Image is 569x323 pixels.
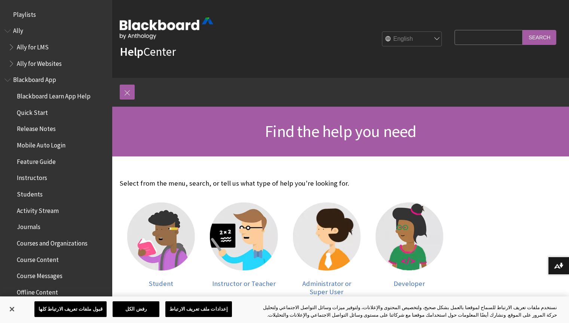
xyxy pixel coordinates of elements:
span: Mobile Auto Login [17,139,65,149]
span: Feature Guide [17,155,56,165]
span: Administrator or Super User [302,279,351,296]
button: إعدادات ملف تعريف الارتباط [165,301,232,317]
span: Course Content [17,253,59,263]
span: Ally for LMS [17,41,49,51]
span: Quick Start [17,106,48,116]
a: HelpCenter [120,44,176,59]
span: Student [149,279,173,288]
select: Site Language Selector [382,32,442,47]
strong: Help [120,44,143,59]
img: Student [127,202,195,270]
span: Course Messages [17,270,62,280]
p: Select from the menu, search, or tell us what type of help you're looking for. [120,179,451,188]
a: Instructor Instructor or Teacher [210,202,278,296]
span: Playlists [13,8,36,18]
img: Instructor [210,202,278,270]
span: Instructors [17,172,47,182]
img: Blackboard by Anthology [120,18,213,39]
button: إغلاق [4,301,20,317]
span: Activity Stream [17,204,59,214]
span: Instructor or Teacher [212,279,276,288]
span: Courses and Organizations [17,237,88,247]
span: Ally [13,25,23,35]
a: Student Student [127,202,195,296]
button: رفض الكل [113,301,159,317]
nav: Book outline for Playlists [4,8,108,21]
nav: Book outline for Anthology Ally Help [4,25,108,70]
span: Blackboard Learn App Help [17,90,91,100]
img: Administrator [293,202,361,270]
span: Release Notes [17,123,56,133]
div: نستخدم ملفات تعريف الارتباط للسماح لموقعنا بالعمل بشكل صحيح، ولتخصيص المحتوى والإعلانات، ولتوفير ... [256,304,557,319]
span: Find the help you need [265,121,416,141]
span: Developer [394,279,425,288]
span: Journals [17,221,40,231]
a: Developer [376,202,443,296]
span: Students [17,188,43,198]
button: قبول ملفات تعريف الارتباط كلها [34,301,107,317]
a: Administrator Administrator or Super User [293,202,361,296]
input: Search [523,30,556,45]
span: Ally for Websites [17,57,62,67]
span: Offline Content [17,286,58,296]
span: Blackboard App [13,74,56,84]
